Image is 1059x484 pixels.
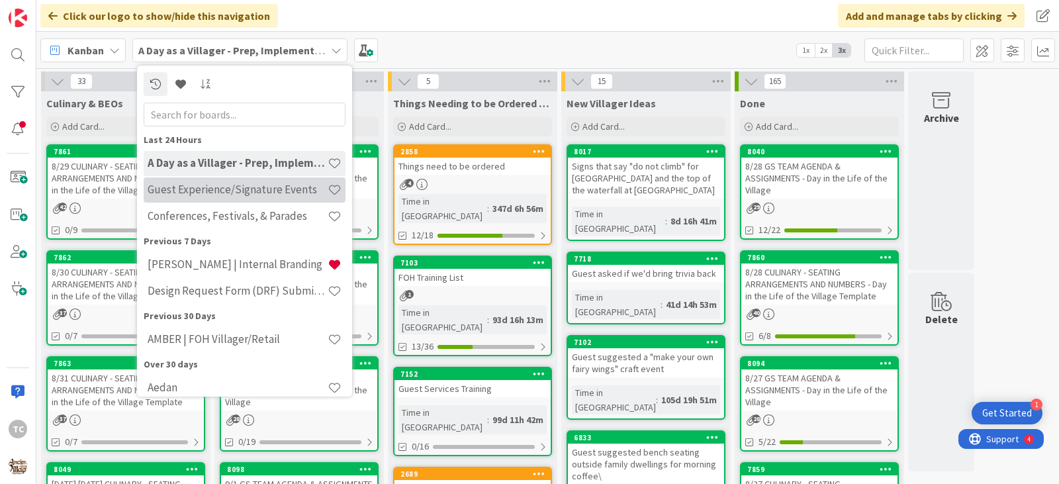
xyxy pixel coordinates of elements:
span: Add Card... [756,121,798,132]
span: 15 [590,73,613,89]
div: 8049 [54,465,204,474]
span: Culinary & BEOs [46,97,123,110]
span: Things Needing to be Ordered - PUT IN CARD, Don't make new card [393,97,552,110]
span: 29 [752,203,760,211]
div: 78638/31 CULINARY - SEATING ARRANGEMENTS AND NUMBERS - Day in the Life of the Village Template [48,358,204,411]
div: Guest suggested a "make your own fairy wings" craft event [568,348,724,377]
div: 80408/28 GS TEAM AGENDA & ASSIGNMENTS - Day in the Life of the Village [741,146,898,199]
div: Guest Services Training [394,380,551,397]
span: : [656,393,658,407]
div: 2858Things need to be ordered [394,146,551,175]
h4: Aedan [148,381,328,394]
span: 0/19 [238,435,255,449]
a: 80948/27 GS TEAM AGENDA & ASSIGNMENTS - Day in the Life of the Village5/22 [740,356,899,452]
span: 165 [764,73,786,89]
span: 42 [58,203,67,211]
div: 7152Guest Services Training [394,368,551,397]
div: 2858 [400,147,551,156]
div: 8049 [48,463,204,475]
a: 78628/30 CULINARY - SEATING ARRANGEMENTS AND NUMBERS - Day in the Life of the Village Template0/7 [46,250,205,346]
div: 7861 [54,147,204,156]
div: 2689 [400,469,551,479]
div: 7152 [400,369,551,379]
div: Time in [GEOGRAPHIC_DATA] [572,207,665,236]
div: Over 30 days [144,358,345,371]
div: TC [9,420,27,438]
div: 8/30 CULINARY - SEATING ARRANGEMENTS AND NUMBERS - Day in the Life of the Village Template [48,264,204,305]
span: 2x [815,44,833,57]
span: 4 [405,179,414,187]
div: 7102 [574,338,724,347]
span: 12/22 [759,223,780,237]
span: 37 [58,414,67,423]
div: 8017 [568,146,724,158]
div: 7102 [568,336,724,348]
span: 33 [70,73,93,89]
span: 37 [58,309,67,317]
div: 8040 [741,146,898,158]
div: Time in [GEOGRAPHIC_DATA] [572,385,656,414]
h4: Guest Experience/Signature Events [148,183,328,196]
span: : [487,313,489,327]
h4: A Day as a Villager - Prep, Implement and Execute [148,156,328,169]
span: 0/7 [65,329,77,343]
div: Time in [GEOGRAPHIC_DATA] [398,194,487,223]
div: 93d 16h 13m [489,313,547,327]
div: Get Started [982,407,1032,420]
div: 4 [69,5,72,16]
span: 1 [405,290,414,299]
span: Add Card... [582,121,625,132]
span: : [661,297,663,312]
div: 99d 11h 42m [489,412,547,427]
div: 8/27 GS TEAM AGENDA & ASSIGNMENTS - Day in the Life of the Village [741,369,898,411]
span: 5/22 [759,435,776,449]
div: 41d 14h 53m [663,297,720,312]
div: 7859 [741,463,898,475]
span: 6/8 [759,329,771,343]
div: 2858 [394,146,551,158]
a: 8017Signs that say "do not climb" for [GEOGRAPHIC_DATA] and the top of the waterfall at [GEOGRAPH... [567,144,725,241]
div: 8/29 CULINARY - SEATING ARRANGEMENTS AND NUMBERS - Day in the Life of the Village Template [48,158,204,199]
div: 8/31 CULINARY - SEATING ARRANGEMENTS AND NUMBERS - Day in the Life of the Village Template [48,369,204,411]
span: : [487,201,489,216]
div: Add and manage tabs by clicking [838,4,1025,28]
span: Done [740,97,765,110]
img: avatar [9,457,27,475]
div: 78608/28 CULINARY - SEATING ARRANGEMENTS AND NUMBERS - Day in the Life of the Village Template [741,252,898,305]
div: Click our logo to show/hide this navigation [40,4,278,28]
div: Time in [GEOGRAPHIC_DATA] [572,290,661,319]
div: 6833 [574,433,724,442]
div: 7103 [394,257,551,269]
div: 8/28 GS TEAM AGENDA & ASSIGNMENTS - Day in the Life of the Village [741,158,898,199]
span: 3x [833,44,851,57]
a: 7103FOH Training ListTime in [GEOGRAPHIC_DATA]:93d 16h 13m13/36 [393,256,552,356]
span: 0/16 [412,440,429,454]
input: Quick Filter... [864,38,964,62]
div: Time in [GEOGRAPHIC_DATA] [398,305,487,334]
div: 8/28 CULINARY - SEATING ARRANGEMENTS AND NUMBERS - Day in the Life of the Village Template [741,264,898,305]
a: 2858Things need to be orderedTime in [GEOGRAPHIC_DATA]:347d 6h 56m12/18 [393,144,552,245]
div: 1 [1031,399,1042,411]
div: Things need to be ordered [394,158,551,175]
a: 7718Guest asked if we'd bring trivia backTime in [GEOGRAPHIC_DATA]:41d 14h 53m [567,252,725,324]
div: FOH Training List [394,269,551,286]
span: 40 [752,309,760,317]
div: 7103 [400,258,551,267]
span: 28 [752,414,760,423]
div: 7862 [48,252,204,264]
div: 8d 16h 41m [667,214,720,228]
div: 105d 19h 51m [658,393,720,407]
div: 7718Guest asked if we'd bring trivia back [568,253,724,282]
div: Last 24 Hours [144,133,345,147]
img: Visit kanbanzone.com [9,9,27,27]
a: 80978/31 GS TEAM AGENDA & ASSIGNMENTS - Day in the Life of the Village0/19 [220,356,379,452]
div: Open Get Started checklist, remaining modules: 1 [972,402,1042,424]
div: 8017Signs that say "do not climb" for [GEOGRAPHIC_DATA] and the top of the waterfall at [GEOGRAPH... [568,146,724,199]
span: Kanban [68,42,104,58]
div: 347d 6h 56m [489,201,547,216]
span: 5 [417,73,439,89]
span: Add Card... [409,121,451,132]
div: 7862 [54,253,204,262]
div: 8094 [747,359,898,368]
div: 7860 [741,252,898,264]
